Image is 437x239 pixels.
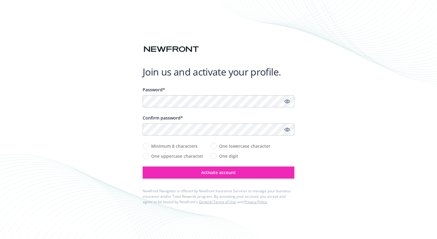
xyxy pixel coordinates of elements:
[143,66,294,78] h1: Join us and activate your profile.
[283,98,291,105] a: Show password
[201,170,236,175] span: Activate account
[199,199,236,204] a: General Terms of Use
[151,143,198,149] span: Minimum 8 characters
[143,123,294,136] input: Confirm your unique password...
[219,143,270,149] span: One lowercase character
[143,87,165,93] span: Password*
[143,167,294,179] button: Activate account
[143,188,294,205] div: Newfront Navigator is offered by Newfront Insurance Services to manage your business insurance an...
[283,126,291,133] a: Show password
[143,44,200,55] img: Newfront logo
[244,199,267,204] a: Privacy Policy
[219,153,238,159] span: One digit
[143,95,294,107] input: Enter a unique password...
[151,153,203,159] span: One uppercase character
[143,115,183,121] span: Confirm password*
